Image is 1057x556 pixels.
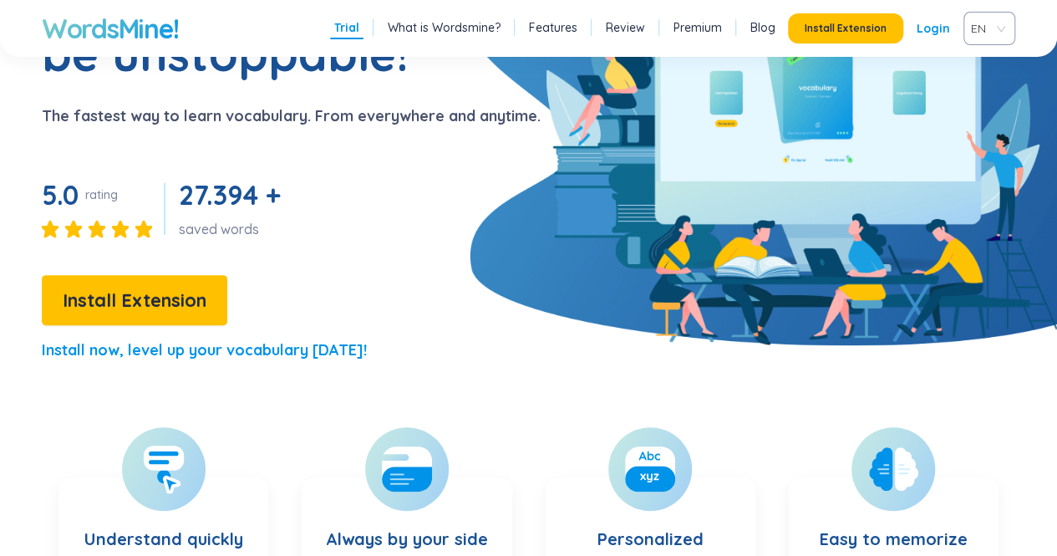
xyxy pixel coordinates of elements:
[750,19,775,36] a: Blog
[334,19,359,36] a: Trial
[388,19,501,36] a: What is Wordsmine?
[42,105,541,128] p: The fastest way to learn vocabulary. From everywhere and anytime.
[917,13,950,43] a: Login
[179,178,280,212] span: 27.394 +
[673,19,722,36] a: Premium
[63,286,206,315] span: Install Extension
[85,186,118,203] div: rating
[42,339,367,362] p: Install now, level up your vocabulary [DATE]!
[179,220,287,238] div: saved words
[805,22,887,35] span: Install Extension
[606,19,645,36] a: Review
[42,178,79,212] span: 5.0
[788,13,903,43] button: Install Extension
[820,494,968,553] h3: Easy to memorize
[529,19,577,36] a: Features
[42,293,227,310] a: Install Extension
[42,275,227,325] button: Install Extension
[971,16,1001,41] span: VIE
[42,12,178,45] a: WordsMine!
